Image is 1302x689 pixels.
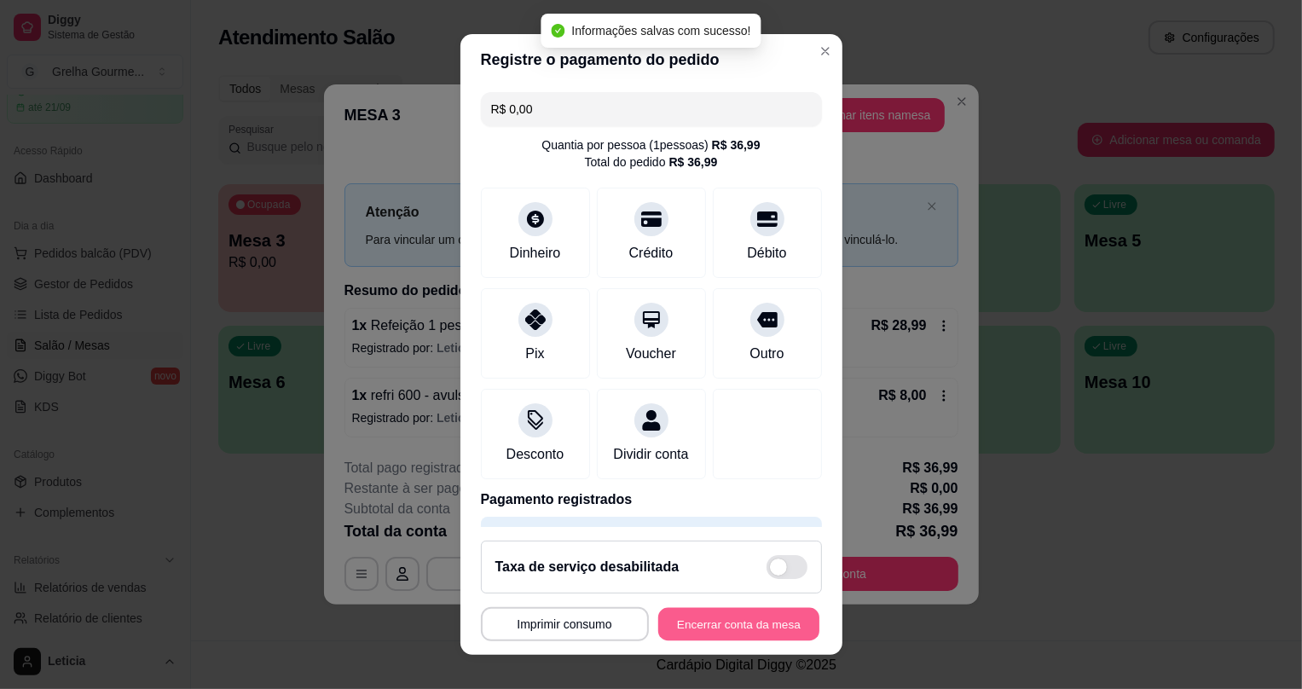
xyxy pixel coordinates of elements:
div: Quantia por pessoa ( 1 pessoas) [541,136,760,153]
div: R$ 36,99 [669,153,718,171]
button: Close [812,38,839,65]
div: Voucher [626,344,676,364]
span: check-circle [551,24,564,38]
div: Dinheiro [510,243,561,263]
div: Dividir conta [613,444,688,465]
div: Outro [749,344,784,364]
input: Ex.: hambúrguer de cordeiro [491,92,812,126]
div: Desconto [506,444,564,465]
p: Pagamento registrados [481,489,822,510]
span: Informações salvas com sucesso! [571,24,750,38]
button: Imprimir consumo [481,607,649,641]
h2: Taxa de serviço desabilitada [495,557,680,577]
div: Débito [747,243,786,263]
div: Crédito [629,243,674,263]
div: Pix [525,344,544,364]
header: Registre o pagamento do pedido [460,34,842,85]
div: Total do pedido [585,153,718,171]
button: Encerrar conta da mesa [658,607,819,640]
div: R$ 36,99 [712,136,761,153]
